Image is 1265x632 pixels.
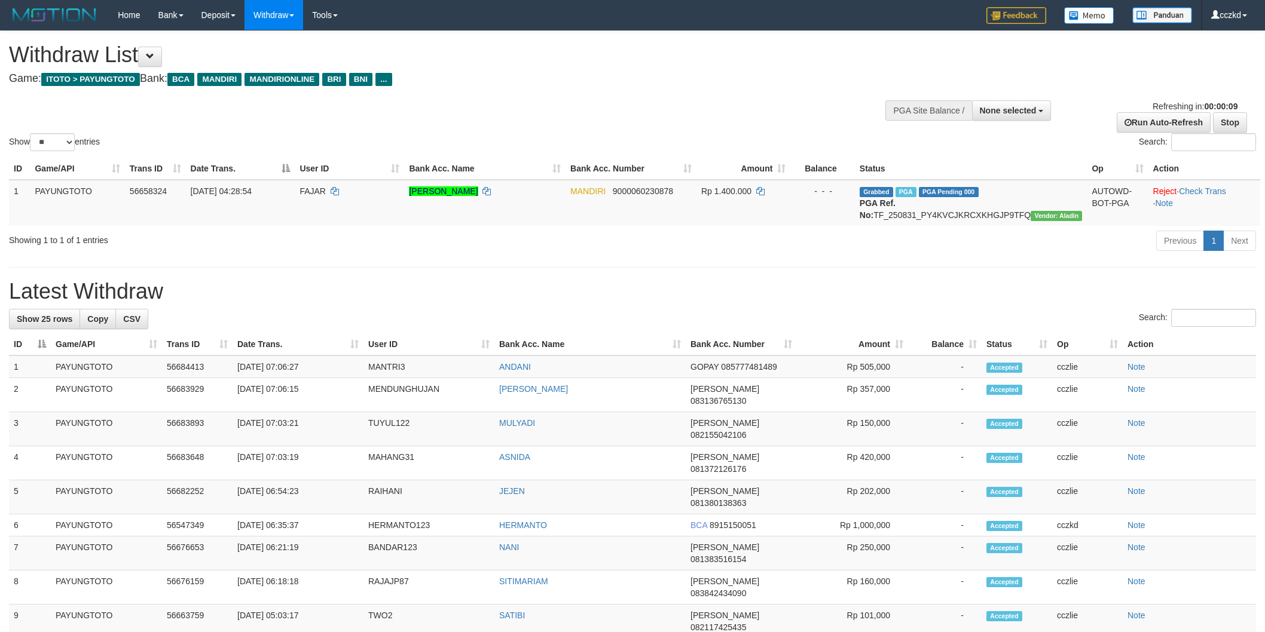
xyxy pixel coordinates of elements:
a: [PERSON_NAME] [499,384,568,394]
th: Date Trans.: activate to sort column ascending [233,333,363,355]
a: Copy [80,309,116,329]
b: PGA Ref. No: [860,198,896,220]
span: Refreshing in: [1153,102,1237,111]
strong: 00:00:09 [1204,102,1237,111]
td: 2 [9,378,51,412]
span: [PERSON_NAME] [690,418,759,428]
td: MAHANG31 [363,446,494,480]
span: Accepted [986,453,1022,463]
td: Rp 202,000 [797,480,908,514]
span: Copy 8915150051 to clipboard [710,520,756,530]
td: cczlie [1052,355,1123,378]
span: Copy 081372126176 to clipboard [690,464,746,474]
td: - [908,480,982,514]
td: Rp 250,000 [797,536,908,570]
a: Reject [1153,186,1177,196]
th: ID [9,158,30,180]
span: Accepted [986,385,1022,395]
td: 5 [9,480,51,514]
img: panduan.png [1132,7,1192,23]
a: SATIBI [499,610,525,620]
th: Bank Acc. Number: activate to sort column ascending [686,333,797,355]
td: MENDUNGHUJAN [363,378,494,412]
span: PGA Pending [919,187,979,197]
td: 56682252 [162,480,233,514]
th: Action [1148,158,1260,180]
th: User ID: activate to sort column ascending [363,333,494,355]
label: Search: [1139,133,1256,151]
span: Copy 085777481489 to clipboard [721,362,777,372]
span: [PERSON_NAME] [690,542,759,552]
a: Note [1155,198,1173,208]
th: Bank Acc. Number: activate to sort column ascending [566,158,696,180]
h1: Latest Withdraw [9,280,1256,303]
td: cczlie [1052,536,1123,570]
span: MANDIRI [197,73,242,86]
span: Show 25 rows [17,314,72,324]
span: Accepted [986,487,1022,497]
td: PAYUNGTOTO [51,378,162,412]
span: [PERSON_NAME] [690,452,759,462]
th: ID: activate to sort column descending [9,333,51,355]
td: AUTOWD-BOT-PGA [1087,180,1148,226]
span: Copy 081383516154 to clipboard [690,554,746,564]
td: 56683648 [162,446,233,480]
span: CSV [123,314,140,324]
span: None selected [980,106,1037,115]
span: Accepted [986,577,1022,587]
th: Status [855,158,1087,180]
span: BCA [167,73,194,86]
a: SITIMARIAM [499,576,548,586]
td: 6 [9,514,51,536]
td: cczkd [1052,514,1123,536]
td: cczlie [1052,412,1123,446]
a: Stop [1213,112,1247,133]
td: Rp 357,000 [797,378,908,412]
span: Copy 082117425435 to clipboard [690,622,746,632]
td: 56683893 [162,412,233,446]
span: [DATE] 04:28:54 [191,186,252,196]
a: ANDANI [499,362,531,372]
span: 56658324 [130,186,167,196]
td: [DATE] 07:06:27 [233,355,363,378]
img: Button%20Memo.svg [1064,7,1114,24]
td: - [908,412,982,446]
span: Accepted [986,363,1022,373]
td: TF_250831_PY4KVCJKRCXKHGJP9TFQ [855,180,1087,226]
a: Previous [1156,231,1204,251]
span: [PERSON_NAME] [690,486,759,496]
th: Status: activate to sort column ascending [982,333,1052,355]
a: JEJEN [499,486,525,496]
div: PGA Site Balance / [885,100,971,121]
th: Amount: activate to sort column ascending [696,158,790,180]
td: MANTRI3 [363,355,494,378]
td: PAYUNGTOTO [51,446,162,480]
span: BCA [690,520,707,530]
td: 56683929 [162,378,233,412]
a: Note [1127,418,1145,428]
td: Rp 150,000 [797,412,908,446]
td: PAYUNGTOTO [51,355,162,378]
span: [PERSON_NAME] [690,384,759,394]
td: PAYUNGTOTO [51,514,162,536]
td: PAYUNGTOTO [51,412,162,446]
span: MANDIRI [570,186,606,196]
td: - [908,446,982,480]
label: Search: [1139,309,1256,327]
td: 56676653 [162,536,233,570]
span: Copy 9000060230878 to clipboard [613,186,673,196]
a: Note [1127,384,1145,394]
span: Marked by cczlie [896,187,916,197]
th: Action [1123,333,1256,355]
a: Note [1127,542,1145,552]
td: - [908,355,982,378]
span: MANDIRIONLINE [245,73,319,86]
td: PAYUNGTOTO [30,180,124,226]
th: Op: activate to sort column ascending [1052,333,1123,355]
h1: Withdraw List [9,43,832,67]
td: HERMANTO123 [363,514,494,536]
a: Show 25 rows [9,309,80,329]
td: Rp 160,000 [797,570,908,605]
span: ... [375,73,392,86]
span: FAJAR [300,186,326,196]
